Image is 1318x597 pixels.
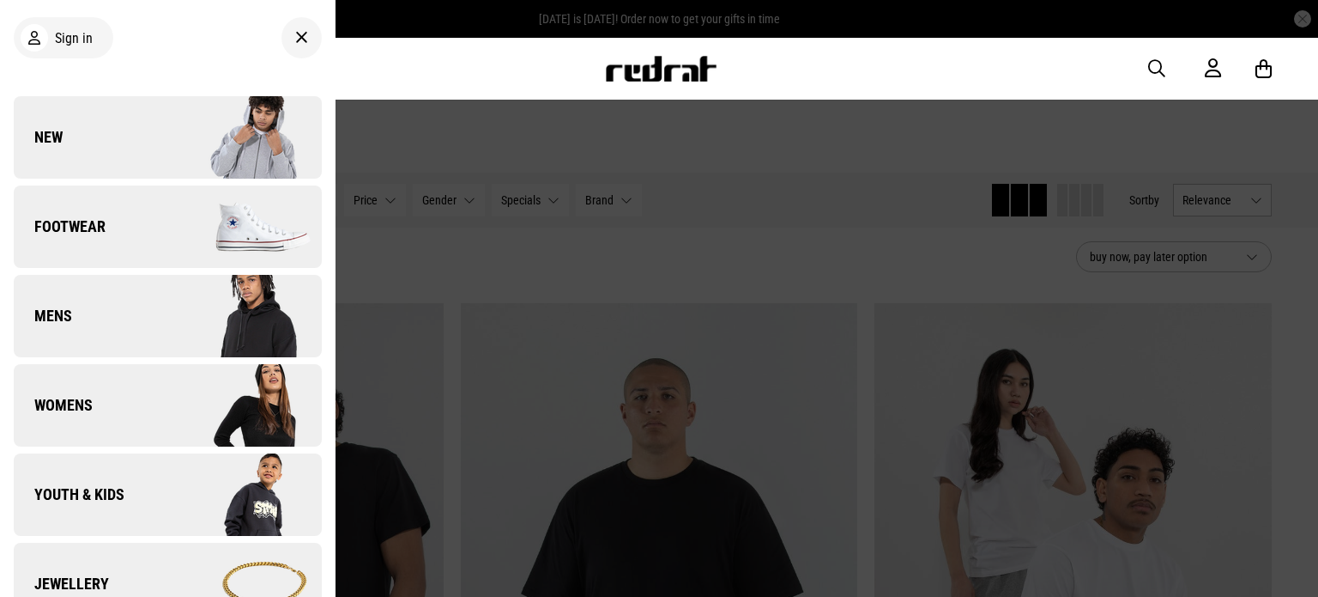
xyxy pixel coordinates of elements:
span: Sign in [55,30,93,46]
img: Redrat logo [604,56,717,82]
button: Open LiveChat chat widget [14,7,65,58]
span: Mens [14,306,72,326]
img: Company [167,184,321,270]
a: Youth & Kids Company [14,454,322,536]
span: Jewellery [14,574,109,594]
span: Youth & Kids [14,484,124,505]
img: Company [167,362,321,448]
img: Company [167,94,321,180]
a: Mens Company [14,275,322,357]
img: Company [167,452,321,538]
a: Footwear Company [14,186,322,268]
span: New [14,127,63,148]
span: Womens [14,395,93,416]
a: New Company [14,96,322,179]
span: Footwear [14,216,106,237]
img: Company [167,273,321,359]
a: Womens Company [14,364,322,447]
